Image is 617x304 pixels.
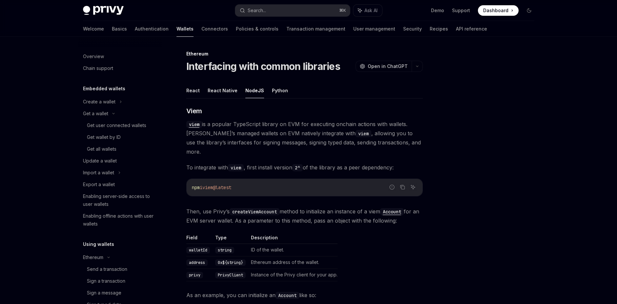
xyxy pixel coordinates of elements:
div: Ethereum [186,51,423,57]
div: Send a transaction [87,265,127,273]
a: Chain support [78,62,162,74]
a: Update a wallet [78,155,162,167]
code: createViemAccount [230,208,279,215]
span: ⌘ K [339,8,346,13]
th: Field [186,234,213,244]
div: Update a wallet [83,157,117,165]
h5: Embedded wallets [83,85,125,93]
a: Account [380,208,404,215]
div: Sign a transaction [87,277,125,285]
div: Ethereum [83,253,103,261]
a: Sign a message [78,287,162,299]
span: Ask AI [364,7,378,14]
div: Get a wallet [83,110,108,118]
a: Security [403,21,422,37]
td: Instance of the Privy client for your app. [248,269,338,281]
span: npm [192,185,200,190]
code: string [215,247,234,253]
span: i [200,185,202,190]
code: 0x${string} [215,259,246,266]
code: privy [186,272,203,278]
a: Support [452,7,470,14]
code: viem [186,121,202,128]
span: Then, use Privy’s method to initialize an instance of a viem for an EVM server wallet. As a param... [186,207,423,225]
code: walletId [186,247,210,253]
a: Policies & controls [236,21,278,37]
div: Get all wallets [87,145,116,153]
span: Open in ChatGPT [368,63,408,70]
a: Welcome [83,21,104,37]
code: address [186,259,208,266]
span: Dashboard [483,7,508,14]
code: Account [380,208,404,215]
button: NodeJS [245,83,264,98]
code: PrivyClient [215,272,246,278]
td: ID of the wallet. [248,244,338,256]
th: Description [248,234,338,244]
div: Import a wallet [83,169,114,177]
button: Open in ChatGPT [356,61,412,72]
span: Viem [186,106,202,116]
span: is a popular TypeScript library on EVM for executing onchain actions with wallets. [PERSON_NAME]’... [186,119,423,156]
div: Create a wallet [83,98,115,106]
button: Toggle dark mode [524,5,534,16]
div: Overview [83,53,104,60]
a: viem [186,121,202,127]
button: Search...⌘K [235,5,350,16]
a: Authentication [135,21,169,37]
h1: Interfacing with common libraries [186,60,340,72]
div: Enabling offline actions with user wallets [83,212,158,228]
a: API reference [456,21,487,37]
div: Sign a message [87,289,121,297]
a: Send a transaction [78,263,162,275]
a: Wallets [176,21,194,37]
span: viem@latest [202,185,231,190]
a: Connectors [201,21,228,37]
th: Type [213,234,248,244]
a: Dashboard [478,5,519,16]
div: Enabling server-side access to user wallets [83,192,158,208]
img: dark logo [83,6,124,15]
button: Ask AI [409,183,417,191]
a: Enabling server-side access to user wallets [78,190,162,210]
a: Get all wallets [78,143,162,155]
code: viem [228,164,244,171]
a: Transaction management [286,21,345,37]
a: Get wallet by ID [78,131,162,143]
button: React Native [208,83,237,98]
button: React [186,83,200,98]
a: Enabling offline actions with user wallets [78,210,162,230]
a: Get user connected wallets [78,119,162,131]
button: Report incorrect code [388,183,396,191]
span: As an example, you can initialize an like so: [186,291,423,300]
a: Recipes [430,21,448,37]
div: Chain support [83,64,113,72]
a: User management [353,21,395,37]
div: Get user connected wallets [87,121,146,129]
a: Overview [78,51,162,62]
a: Basics [112,21,127,37]
button: Ask AI [353,5,382,16]
button: Copy the contents from the code block [398,183,407,191]
code: viem [356,130,371,137]
td: Ethereum address of the wallet. [248,256,338,269]
div: Search... [248,7,266,14]
code: Account [276,292,299,299]
code: 2^ [292,164,303,171]
a: Export a wallet [78,179,162,190]
a: Demo [431,7,444,14]
a: Sign a transaction [78,275,162,287]
div: Get wallet by ID [87,133,121,141]
span: To integrate with , first install version of the library as a peer dependency: [186,163,423,172]
div: Export a wallet [83,181,115,188]
button: Python [272,83,288,98]
h5: Using wallets [83,240,114,248]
